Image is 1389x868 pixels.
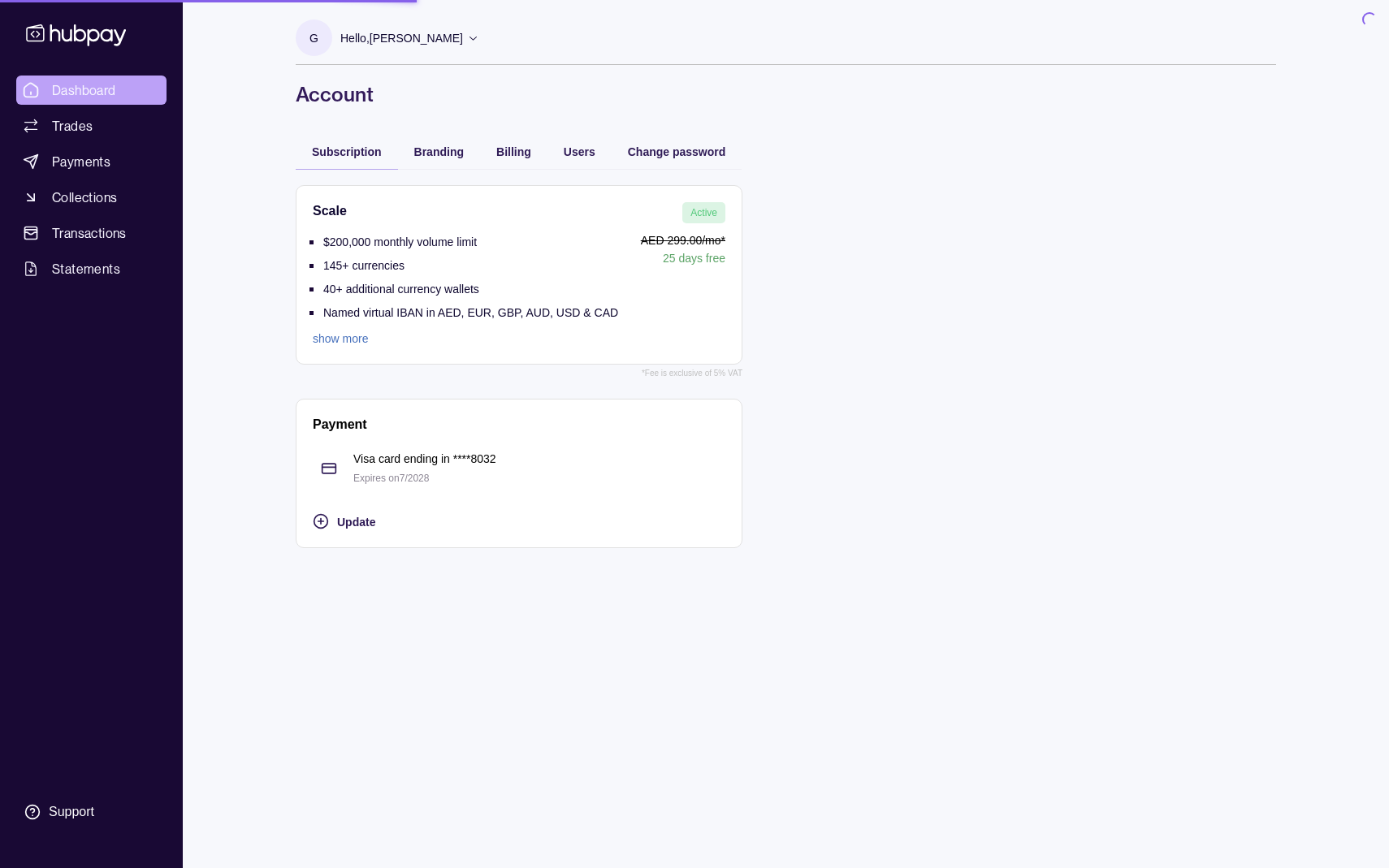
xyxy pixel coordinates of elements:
[52,223,127,243] span: Transactions
[628,145,726,158] span: Change password
[353,450,725,468] p: Visa card ending in **** 8032
[313,202,347,223] h2: Scale
[642,365,742,382] p: *Fee is exclusive of 5% VAT
[16,76,167,105] a: Dashboard
[312,145,382,158] span: Subscription
[16,218,167,248] a: Transactions
[52,188,117,207] span: Collections
[313,512,725,531] button: Update
[52,152,110,171] span: Payments
[16,795,167,829] a: Support
[52,116,93,136] span: Trades
[690,207,717,218] span: Active
[313,416,367,434] h2: Payment
[496,145,531,158] span: Billing
[16,147,167,176] a: Payments
[323,306,618,319] p: Named virtual IBAN in AED, EUR, GBP, AUD, USD & CAD
[52,80,116,100] span: Dashboard
[414,145,464,158] span: Branding
[564,145,595,158] span: Users
[296,81,1276,107] h1: Account
[16,183,167,212] a: Collections
[626,249,725,267] p: 25 days free
[16,254,167,283] a: Statements
[52,259,120,279] span: Statements
[337,516,375,529] span: Update
[313,330,618,348] a: show more
[323,235,477,248] p: $200,000 monthly volume limit
[49,803,94,821] div: Support
[309,29,318,47] p: G
[626,231,725,249] p: AED 299.00 /mo*
[353,469,725,487] p: Expires on 7 / 2028
[16,111,167,140] a: Trades
[323,259,405,272] p: 145+ currencies
[323,283,479,296] p: 40+ additional currency wallets
[340,29,463,47] p: Hello, [PERSON_NAME]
